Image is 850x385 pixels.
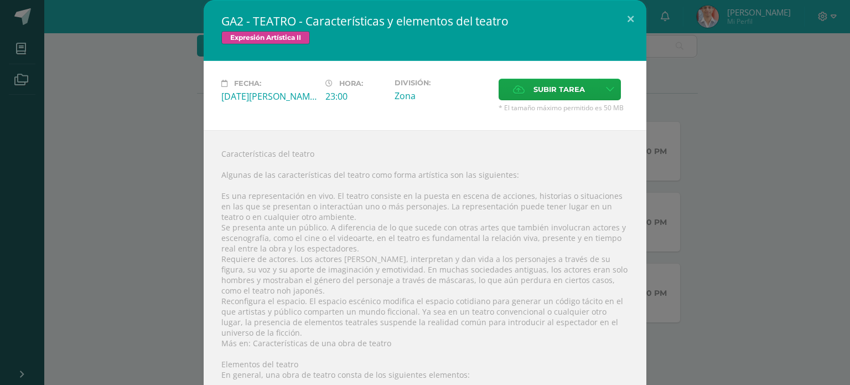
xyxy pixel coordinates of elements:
div: 23:00 [325,90,386,102]
span: Hora: [339,79,363,88]
span: Fecha: [234,79,261,88]
div: Zona [395,90,490,102]
span: * El tamaño máximo permitido es 50 MB [499,103,629,112]
div: [DATE][PERSON_NAME] [221,90,317,102]
span: Expresión Artística II [221,31,310,44]
h2: GA2 - TEATRO - Características y elementos del teatro [221,13,629,29]
span: Subir tarea [533,79,585,100]
label: División: [395,79,490,87]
